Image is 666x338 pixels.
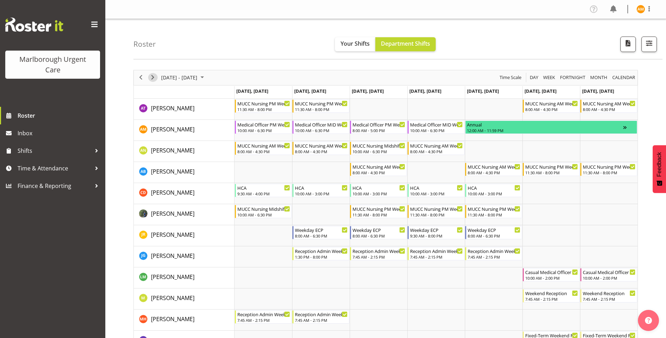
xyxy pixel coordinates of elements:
div: Margie Vuto"s event - Weekend Reception Begin From Sunday, October 12, 2025 at 7:45:00 AM GMT+13:... [580,289,637,303]
span: Time & Attendance [18,163,91,174]
div: Casual Medical Officer Weekend [583,268,635,275]
div: MUCC Nursing PM Weekday [410,205,463,212]
div: Josephine Godinez"s event - Reception Admin Weekday AM Begin From Thursday, October 9, 2025 at 7:... [408,247,464,260]
div: 10:00 AM - 6:30 PM [237,212,290,217]
div: 8:00 AM - 4:30 PM [410,149,463,154]
button: Filter Shifts [641,37,657,52]
div: 10:00 AM - 2:00 PM [583,275,635,281]
div: 11:30 AM - 8:00 PM [237,106,290,112]
div: MUCC Nursing PM Weekends [525,163,578,170]
div: HCA [410,184,463,191]
div: HCA [468,184,520,191]
div: Jacinta Rangi"s event - Weekday ECP Begin From Wednesday, October 8, 2025 at 8:00:00 AM GMT+13:00... [350,226,407,239]
span: Time Scale [499,73,522,82]
div: HCA [295,184,348,191]
span: [PERSON_NAME] [151,273,194,281]
div: HCA [352,184,405,191]
div: Jacinta Rangi"s event - Weekday ECP Begin From Thursday, October 9, 2025 at 9:30:00 AM GMT+13:00 ... [408,226,464,239]
span: [PERSON_NAME] [151,252,194,260]
div: MUCC Nursing PM Weekday [352,205,405,212]
span: Fortnight [559,73,586,82]
span: Roster [18,110,102,121]
div: MUCC Nursing PM Weekday [468,205,520,212]
span: Day [529,73,539,82]
div: MUCC Nursing AM Weekday [410,142,463,149]
a: [PERSON_NAME] [151,188,194,197]
span: [DATE], [DATE] [294,88,326,94]
div: Weekday ECP [468,226,520,233]
span: [DATE], [DATE] [409,88,441,94]
div: 10:00 AM - 3:00 PM [295,191,348,196]
td: Agnes Tyson resource [134,99,235,120]
span: [PERSON_NAME] [151,168,194,175]
span: Week [542,73,556,82]
div: 8:00 AM - 4:30 PM [295,149,348,154]
div: MUCC Nursing PM Weekday [295,100,348,107]
div: Medical Officer MID Weekday [410,121,463,128]
div: Josephine Godinez"s event - Reception Admin Weekday AM Begin From Friday, October 10, 2025 at 7:4... [465,247,522,260]
div: MUCC Nursing AM Weekends [583,100,635,107]
div: MUCC Nursing AM Weekday [352,163,405,170]
div: Medical Officer PM Weekday [237,121,290,128]
div: MUCC Nursing PM Weekends [583,163,635,170]
div: MUCC Nursing AM Weekday [295,142,348,149]
div: 7:45 AM - 2:15 PM [468,254,520,260]
div: Casual Medical Officer Weekend [525,268,578,275]
div: 11:30 AM - 8:00 PM [583,170,635,175]
div: 7:45 AM - 2:15 PM [352,254,405,260]
div: Andrew Brooks"s event - MUCC Nursing PM Weekends Begin From Sunday, October 12, 2025 at 11:30:00 ... [580,163,637,176]
div: Margie Vuto"s event - Weekend Reception Begin From Saturday, October 11, 2025 at 7:45:00 AM GMT+1... [523,289,580,303]
div: 8:00 AM - 6:30 PM [468,233,520,239]
td: Gloria Varghese resource [134,204,235,225]
button: Time Scale [499,73,523,82]
div: Reception Admin Weekday AM [352,247,405,254]
a: [PERSON_NAME] [151,294,194,302]
span: Shifts [18,145,91,156]
div: Weekend Reception [525,290,578,297]
button: Your Shifts [335,37,375,51]
div: 8:00 AM - 4:30 PM [468,170,520,175]
td: Alysia Newman-Woods resource [134,141,235,162]
span: [PERSON_NAME] [151,125,194,133]
div: Cordelia Davies"s event - HCA Begin From Wednesday, October 8, 2025 at 10:00:00 AM GMT+13:00 Ends... [350,184,407,197]
span: [PERSON_NAME] [151,210,194,217]
span: Your Shifts [341,40,370,47]
div: Agnes Tyson"s event - MUCC Nursing PM Weekday Begin From Tuesday, October 7, 2025 at 11:30:00 AM ... [292,99,349,113]
div: Gloria Varghese"s event - MUCC Nursing PM Weekday Begin From Thursday, October 9, 2025 at 11:30:0... [408,205,464,218]
td: Margret Hall resource [134,310,235,331]
a: [PERSON_NAME] [151,230,194,239]
button: Feedback - Show survey [653,145,666,193]
div: 8:00 AM - 4:30 PM [237,149,290,154]
div: 7:45 AM - 2:15 PM [295,317,348,323]
div: Agnes Tyson"s event - MUCC Nursing AM Weekends Begin From Sunday, October 12, 2025 at 8:00:00 AM ... [580,99,637,113]
div: 7:45 AM - 2:15 PM [583,296,635,302]
div: next period [147,70,159,85]
img: alexandra-madigan11823.jpg [637,5,645,13]
div: Gloria Varghese"s event - MUCC Nursing PM Weekday Begin From Friday, October 10, 2025 at 11:30:00... [465,205,522,218]
div: 11:30 AM - 8:00 PM [525,170,578,175]
span: [PERSON_NAME] [151,104,194,112]
div: Agnes Tyson"s event - MUCC Nursing PM Weekday Begin From Monday, October 6, 2025 at 11:30:00 AM G... [235,99,292,113]
div: Margret Hall"s event - Reception Admin Weekday AM Begin From Tuesday, October 7, 2025 at 7:45:00 ... [292,310,349,324]
div: Weekday ECP [295,226,348,233]
button: Previous [136,73,146,82]
span: [DATE], [DATE] [525,88,556,94]
span: Department Shifts [381,40,430,47]
div: previous period [135,70,147,85]
span: Feedback [656,152,662,177]
div: Alexandra Madigan"s event - Medical Officer MID Weekday Begin From Thursday, October 9, 2025 at 1... [408,121,464,134]
div: MUCC Nursing Midshift [237,205,290,212]
div: Josephine Godinez"s event - Reception Admin Weekday PM Begin From Tuesday, October 7, 2025 at 1:3... [292,247,349,260]
td: Andrew Brooks resource [134,162,235,183]
button: October 2025 [160,73,207,82]
div: Alexandra Madigan"s event - Medical Officer PM Weekday Begin From Monday, October 6, 2025 at 10:0... [235,121,292,134]
span: calendar [612,73,636,82]
img: Rosterit website logo [5,18,63,32]
div: Alysia Newman-Woods"s event - MUCC Nursing AM Weekday Begin From Tuesday, October 7, 2025 at 8:00... [292,142,349,155]
div: 8:00 AM - 4:30 PM [525,106,578,112]
span: [PERSON_NAME] [151,189,194,196]
div: Alexandra Madigan"s event - Medical Officer MID Weekday Begin From Tuesday, October 7, 2025 at 10... [292,121,349,134]
div: HCA [237,184,290,191]
div: Medical Officer PM Weekday [352,121,405,128]
td: Alexandra Madigan resource [134,120,235,141]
